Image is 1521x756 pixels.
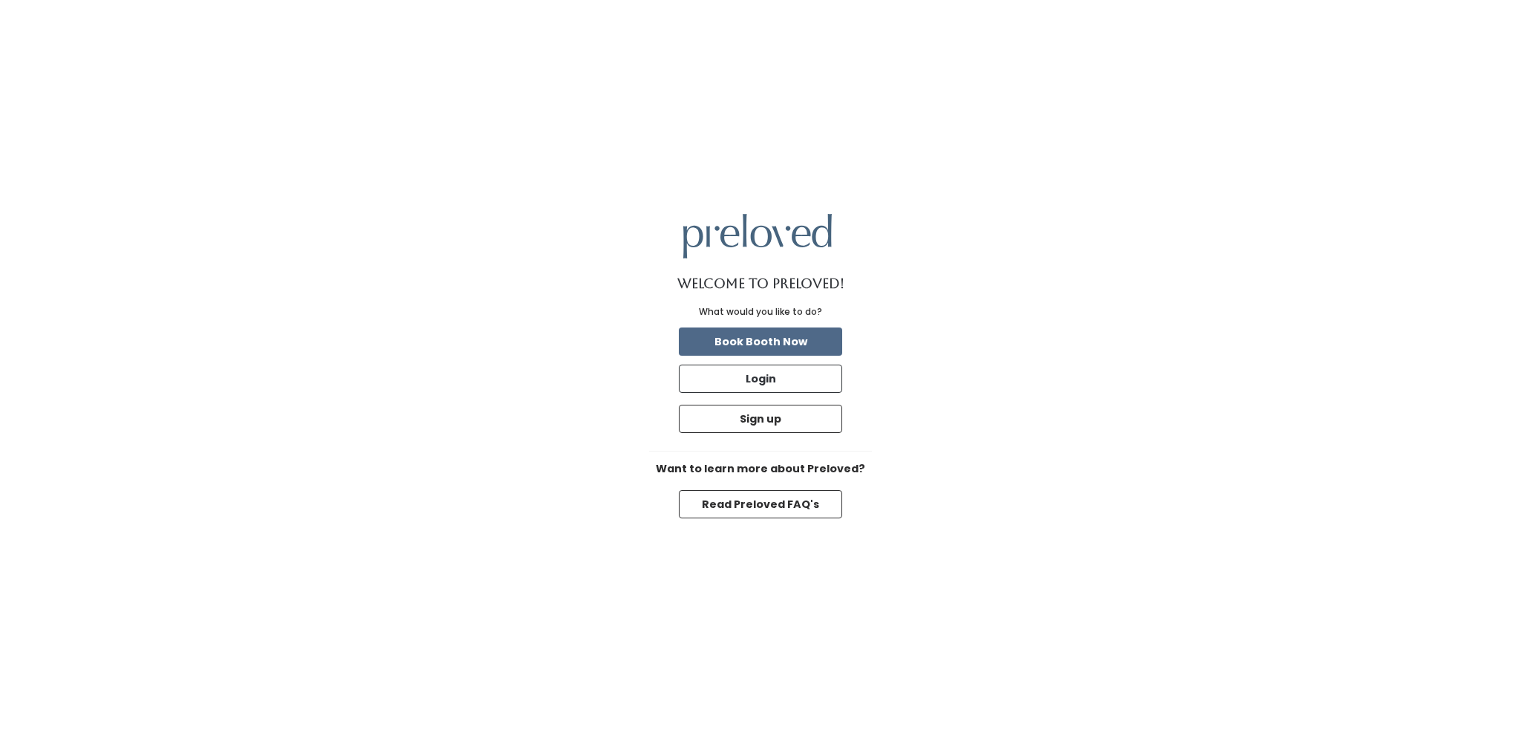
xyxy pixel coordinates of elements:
[683,214,832,258] img: preloved logo
[676,402,845,436] a: Sign up
[649,463,872,475] h6: Want to learn more about Preloved?
[679,490,842,518] button: Read Preloved FAQ's
[679,365,842,393] button: Login
[679,328,842,356] button: Book Booth Now
[676,362,845,396] a: Login
[679,405,842,433] button: Sign up
[677,276,844,291] h1: Welcome to Preloved!
[699,305,822,319] div: What would you like to do?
